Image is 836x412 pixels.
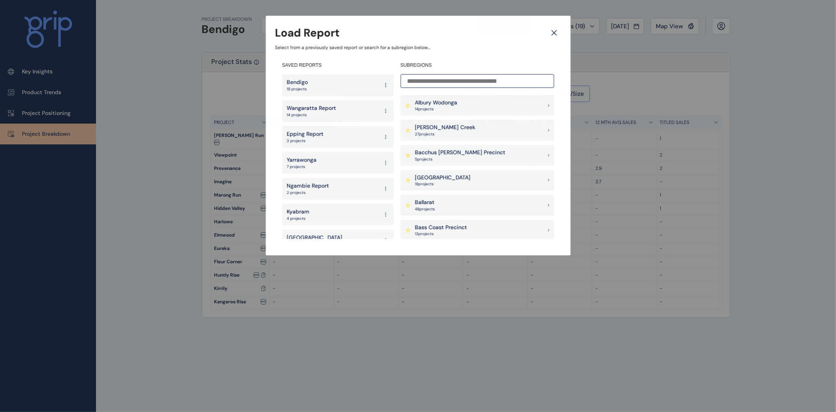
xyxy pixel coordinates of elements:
p: 14 projects [287,112,336,118]
p: Epping Report [287,130,324,138]
p: Ngambie Report [287,182,329,190]
h4: SUBREGIONS [401,62,554,69]
p: Bacchus [PERSON_NAME] Precinct [415,149,506,157]
p: 18 project s [415,181,471,187]
p: Bass Coast Precinct [415,224,467,232]
p: 27 project s [415,131,475,137]
p: 19 projects [287,86,308,92]
p: Ballarat [415,199,435,206]
p: 48 project s [415,206,435,212]
p: Kyabram [287,208,310,216]
p: 5 project s [415,157,506,162]
p: Bendigo [287,78,308,86]
p: Select from a previously saved report or search for a subregion below... [275,44,561,51]
p: Wangaratta Report [287,104,336,112]
p: Yarrawonga [287,156,317,164]
p: 2 projects [287,190,329,195]
p: 3 projects [287,138,324,144]
p: 14 project s [415,106,457,112]
p: 7 projects [287,164,317,170]
h3: Load Report [275,25,340,40]
p: 4 projects [287,215,310,221]
h4: SAVED REPORTS [282,62,394,69]
p: Albury Wodonga [415,99,457,107]
p: 13 project s [415,231,467,237]
p: [GEOGRAPHIC_DATA] [287,234,343,242]
p: [GEOGRAPHIC_DATA] [415,174,471,182]
p: [PERSON_NAME] Creek [415,124,475,131]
